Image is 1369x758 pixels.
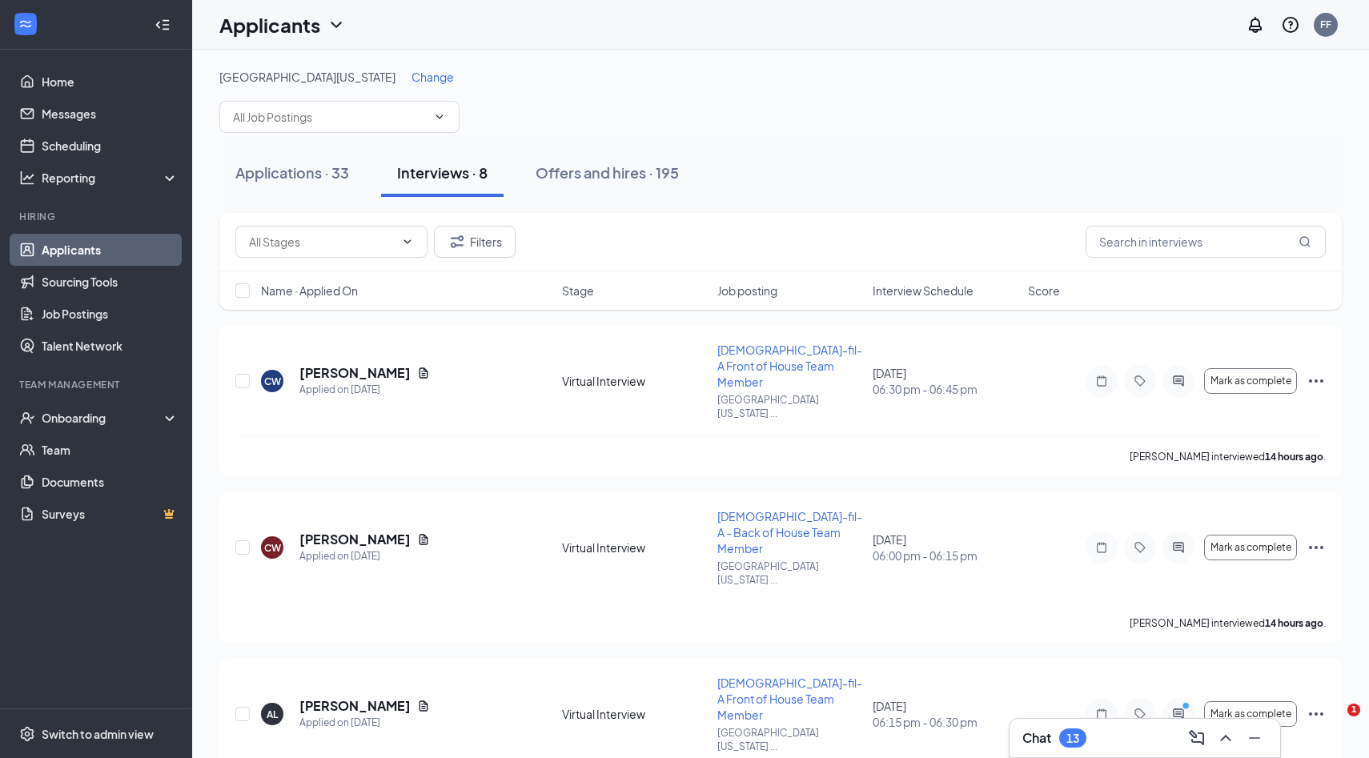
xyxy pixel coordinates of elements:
svg: QuestionInfo [1281,15,1300,34]
a: SurveysCrown [42,498,179,530]
span: Score [1028,283,1060,299]
svg: MagnifyingGlass [1299,235,1311,248]
span: Mark as complete [1210,375,1291,387]
svg: Filter [448,232,467,251]
div: Onboarding [42,410,165,426]
div: CW [264,541,281,555]
iframe: Intercom live chat [1315,704,1353,742]
button: Mark as complete [1204,701,1297,727]
svg: Ellipses [1307,538,1326,557]
span: [DEMOGRAPHIC_DATA]-fil-A - Back of House Team Member [717,509,862,555]
a: Documents [42,466,179,498]
svg: Document [417,367,430,379]
button: ComposeMessage [1184,725,1210,751]
svg: Ellipses [1307,704,1326,724]
svg: Note [1092,541,1111,554]
svg: Document [417,700,430,712]
svg: ChevronDown [401,235,414,248]
div: Applications · 33 [235,162,349,182]
span: Job posting [717,283,777,299]
a: Applicants [42,234,179,266]
span: Interview Schedule [873,283,974,299]
div: Applied on [DATE] [299,715,430,731]
svg: ActiveChat [1169,541,1188,554]
div: [DATE] [873,531,1018,563]
svg: Document [417,533,430,546]
p: [PERSON_NAME] interviewed . [1130,450,1326,463]
span: [DEMOGRAPHIC_DATA]-fil-A Front of House Team Member [717,343,862,389]
button: Mark as complete [1204,368,1297,394]
p: [GEOGRAPHIC_DATA][US_STATE] ... [717,726,863,753]
button: Filter Filters [434,226,516,258]
h5: [PERSON_NAME] [299,531,411,548]
span: 06:30 pm - 06:45 pm [873,381,1018,397]
span: [DEMOGRAPHIC_DATA]-fil-A Front of House Team Member [717,676,862,722]
svg: Minimize [1245,728,1264,748]
svg: ComposeMessage [1187,728,1206,748]
svg: Tag [1130,541,1150,554]
p: [PERSON_NAME] interviewed . [1130,616,1326,630]
span: Stage [562,283,594,299]
h3: Chat [1022,729,1051,747]
div: Virtual Interview [562,373,708,389]
span: [GEOGRAPHIC_DATA][US_STATE] [219,70,395,84]
input: All Job Postings [233,108,427,126]
svg: WorkstreamLogo [18,16,34,32]
svg: ChevronDown [433,110,446,123]
b: 14 hours ago [1265,617,1323,629]
button: ChevronUp [1213,725,1239,751]
svg: Collapse [155,17,171,33]
input: All Stages [249,233,395,251]
b: 14 hours ago [1265,451,1323,463]
div: Virtual Interview [562,706,708,722]
svg: Analysis [19,170,35,186]
span: 06:15 pm - 06:30 pm [873,714,1018,730]
svg: Tag [1130,375,1150,387]
input: Search in interviews [1086,226,1326,258]
a: Sourcing Tools [42,266,179,298]
a: Team [42,434,179,466]
span: Mark as complete [1210,542,1291,553]
div: Virtual Interview [562,539,708,555]
svg: ActiveChat [1169,375,1188,387]
h1: Applicants [219,11,320,38]
span: 1 [1347,704,1360,716]
div: Switch to admin view [42,726,154,742]
a: Scheduling [42,130,179,162]
button: Minimize [1242,725,1267,751]
h5: [PERSON_NAME] [299,364,411,382]
svg: Notifications [1246,15,1265,34]
span: Name · Applied On [261,283,358,299]
svg: Note [1092,708,1111,720]
div: Team Management [19,378,175,391]
p: [GEOGRAPHIC_DATA][US_STATE] ... [717,393,863,420]
div: Offers and hires · 195 [536,162,679,182]
div: FF [1320,18,1331,31]
h5: [PERSON_NAME] [299,697,411,715]
svg: ActiveChat [1169,708,1188,720]
a: Talent Network [42,330,179,362]
div: Interviews · 8 [397,162,488,182]
svg: ChevronUp [1216,728,1235,748]
svg: Tag [1130,708,1150,720]
span: Change [412,70,454,84]
p: [GEOGRAPHIC_DATA][US_STATE] ... [717,559,863,587]
div: CW [264,375,281,388]
div: Hiring [19,210,175,223]
div: Reporting [42,170,179,186]
a: Home [42,66,179,98]
a: Job Postings [42,298,179,330]
svg: PrimaryDot [1178,701,1198,714]
svg: UserCheck [19,410,35,426]
svg: Note [1092,375,1111,387]
a: Messages [42,98,179,130]
span: Mark as complete [1210,708,1291,720]
button: Mark as complete [1204,535,1297,560]
span: 06:00 pm - 06:15 pm [873,547,1018,563]
div: Applied on [DATE] [299,548,430,564]
div: 13 [1066,732,1079,745]
div: Applied on [DATE] [299,382,430,398]
div: [DATE] [873,365,1018,397]
svg: ChevronDown [327,15,346,34]
div: [DATE] [873,698,1018,730]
